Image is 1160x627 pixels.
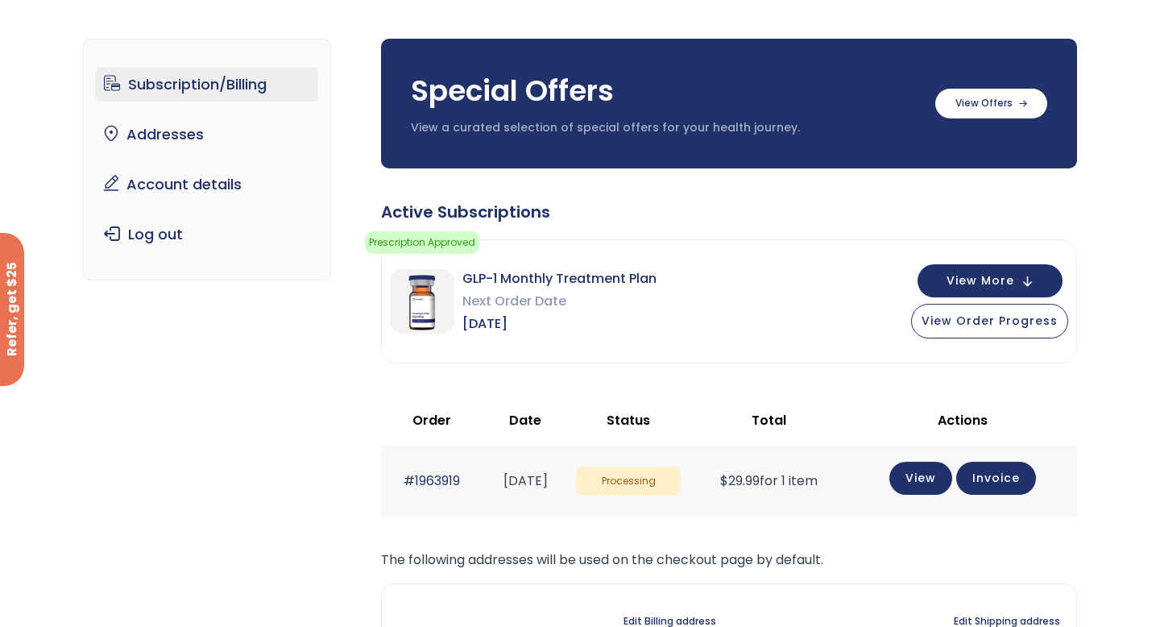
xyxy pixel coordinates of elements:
[390,269,454,334] img: GLP-1 Monthly Treatment Plan
[720,471,760,490] span: 29.99
[720,471,728,490] span: $
[96,118,319,152] a: Addresses
[689,446,848,516] td: for 1 item
[607,411,650,430] span: Status
[404,471,460,490] a: #1963919
[96,68,319,102] a: Subscription/Billing
[412,411,451,430] span: Order
[96,218,319,251] a: Log out
[918,264,1063,297] button: View More
[83,39,332,280] nav: Account pages
[509,411,541,430] span: Date
[381,549,1077,571] p: The following addresses will be used on the checkout page by default.
[503,471,548,490] time: [DATE]
[462,290,657,313] span: Next Order Date
[956,462,1036,495] a: Invoice
[922,313,1058,329] span: View Order Progress
[365,231,479,254] span: Prescription Approved
[889,462,952,495] a: View
[462,313,657,335] span: [DATE]
[576,467,681,496] span: Processing
[938,411,988,430] span: Actions
[752,411,786,430] span: Total
[381,201,1077,223] div: Active Subscriptions
[411,71,919,111] h3: Special Offers
[947,276,1014,286] span: View More
[96,168,319,201] a: Account details
[411,120,919,136] p: View a curated selection of special offers for your health journey.
[911,304,1068,338] button: View Order Progress
[462,268,657,290] span: GLP-1 Monthly Treatment Plan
